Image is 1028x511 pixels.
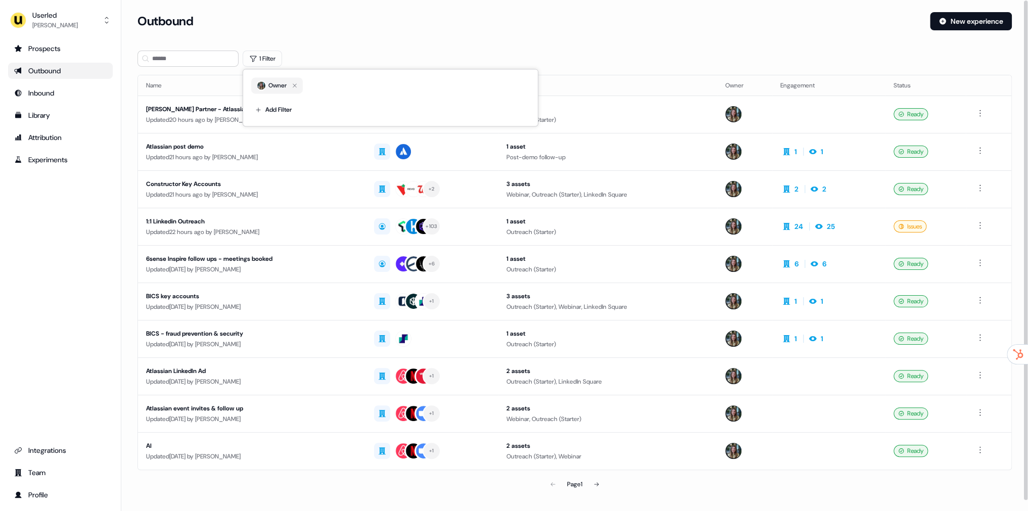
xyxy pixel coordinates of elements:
div: Post-demo follow-up [506,152,709,162]
div: Outreach (Starter) [506,339,709,349]
img: Charlotte [725,405,741,422]
div: + 2 [429,184,435,194]
div: 1 asset [506,104,709,114]
div: + 1 [429,409,434,418]
div: 2 assets [506,441,709,451]
div: Updated [DATE] by [PERSON_NAME] [146,302,358,312]
div: 25 [827,221,835,231]
img: Charlotte [725,256,741,272]
img: Charlotte [725,368,741,384]
div: 6 [795,259,799,269]
div: 3 assets [506,179,709,189]
th: Engagement [772,75,885,96]
a: Go to integrations [8,442,113,458]
div: Outreach (Starter) [506,115,709,125]
div: Updated [DATE] by [PERSON_NAME] [146,264,358,274]
div: Ready [894,407,928,420]
div: Prospects [14,43,107,54]
div: 1 asset [506,216,709,226]
h3: Outbound [137,14,193,29]
div: Outreach (Starter), Webinar, LinkedIn Square [506,302,709,312]
div: Userled [32,10,78,20]
div: Updated [DATE] by [PERSON_NAME] [146,377,358,387]
div: Updated [DATE] by [PERSON_NAME] [146,451,358,461]
a: Go to prospects [8,40,113,57]
div: 1 [821,334,823,344]
div: 2 assets [506,366,709,376]
div: Experiments [14,155,107,165]
div: Attribution [14,132,107,143]
div: Library [14,110,107,120]
div: BICS - fraud prevention & security [146,329,358,339]
img: Charlotte [725,293,741,309]
div: Updated 22 hours ago by [PERSON_NAME] [146,227,358,237]
div: Updated [DATE] by [PERSON_NAME] [146,339,358,349]
div: Atlassian post demo [146,142,358,152]
th: Assets [498,75,717,96]
button: New experience [930,12,1012,30]
div: 2 assets [506,403,709,413]
div: 1 asset [506,329,709,339]
div: Integrations [14,445,107,455]
img: Charlotte [725,181,741,197]
div: Updated 21 hours ago by [PERSON_NAME] [146,152,358,162]
div: 1 [795,147,797,157]
div: + 6 [429,259,435,268]
img: Charlotte [725,331,741,347]
a: Go to profile [8,487,113,503]
div: Profile [14,490,107,500]
div: AI [146,441,358,451]
img: Charlotte [725,443,741,459]
div: Inbound [14,88,107,98]
div: Ready [894,108,928,120]
div: 1 asset [506,254,709,264]
div: [PERSON_NAME] Partner - Atlassian [146,104,358,114]
div: Issues [894,220,926,233]
div: Outreach (Starter) [506,227,709,237]
div: Updated 21 hours ago by [PERSON_NAME] [146,190,358,200]
div: 1 [795,334,797,344]
button: Userled[PERSON_NAME] [8,8,113,32]
div: Atlassian LinkedIn Ad [146,366,358,376]
div: 3 assets [506,291,709,301]
a: Go to attribution [8,129,113,146]
div: BICS key accounts [146,291,358,301]
img: Charlotte [725,144,741,160]
a: Go to team [8,464,113,481]
th: Status [885,75,966,96]
div: 6 [822,259,826,269]
div: Outbound [14,66,107,76]
div: Webinar, Outreach (Starter) [506,414,709,424]
div: Ready [894,146,928,158]
th: Owner [717,75,772,96]
div: 1 [795,296,797,306]
div: + 1 [429,446,434,455]
a: Go to experiments [8,152,113,168]
div: Outreach (Starter), Webinar [506,451,709,461]
button: owner avatarOwner [251,77,303,94]
div: Team [14,468,107,478]
div: 6sense Inspire follow ups - meetings booked [146,254,358,264]
div: + 103 [426,222,437,231]
div: Ready [894,445,928,457]
div: Ready [894,258,928,270]
div: 1 [821,296,823,306]
div: Constructor Key Accounts [146,179,358,189]
img: Charlotte [725,106,741,122]
a: Go to outbound experience [8,63,113,79]
button: Add Filter [251,102,296,118]
div: 24 [795,221,803,231]
div: 1:1 Linkedin Outreach [146,216,358,226]
div: Page 1 [567,479,582,489]
div: Ready [894,183,928,195]
div: Webinar, Outreach (Starter), LinkedIn Square [506,190,709,200]
div: 1 [821,147,823,157]
div: Ready [894,295,928,307]
th: Name [138,75,366,96]
img: Charlotte [725,218,741,235]
img: owner avatar [256,80,266,90]
div: [PERSON_NAME] [32,20,78,30]
div: Outreach (Starter) [506,264,709,274]
div: Ready [894,370,928,382]
div: + 1 [429,371,434,381]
